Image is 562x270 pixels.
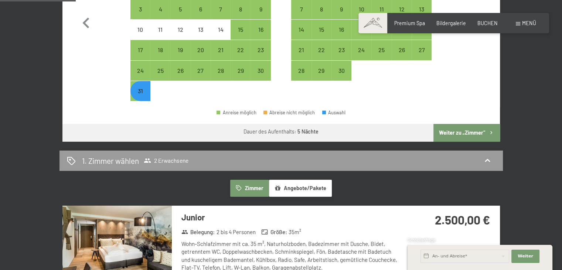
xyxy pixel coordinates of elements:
div: Anreise möglich [291,40,311,60]
div: Anreise nicht möglich [191,20,211,40]
div: 29 [312,68,331,86]
div: Thu Aug 13 2026 [191,20,211,40]
div: Wed Aug 19 2026 [170,40,190,60]
div: Anreise möglich [311,40,331,60]
div: 9 [251,6,270,25]
div: Tue Sep 15 2026 [311,20,331,40]
div: 10 [352,6,371,25]
div: 19 [171,47,190,65]
span: Bildergalerie [436,20,466,26]
div: Wed Aug 12 2026 [170,20,190,40]
div: 21 [211,47,230,65]
div: Tue Aug 11 2026 [150,20,170,40]
div: 12 [171,27,190,45]
div: Anreise nicht möglich [130,20,150,40]
div: 7 [292,6,310,25]
strong: Größe : [261,228,287,236]
div: 28 [292,68,310,86]
div: 24 [131,68,150,86]
div: Wed Sep 16 2026 [331,20,351,40]
div: Tue Sep 29 2026 [311,61,331,81]
div: Fri Aug 28 2026 [211,61,231,81]
div: 17 [131,47,150,65]
div: Wed Sep 30 2026 [331,61,351,81]
div: Sun Sep 27 2026 [412,40,432,60]
div: 14 [292,27,310,45]
div: Anreise möglich [191,40,211,60]
div: Thu Aug 27 2026 [191,61,211,81]
div: 16 [251,27,270,45]
div: Anreise möglich [392,40,412,60]
div: 21 [292,47,310,65]
div: Anreise möglich [291,61,311,81]
div: Sun Aug 16 2026 [251,20,270,40]
div: Anreise möglich [371,20,391,40]
div: Anreise möglich [291,20,311,40]
span: Weiter [518,253,533,259]
div: 27 [191,68,210,86]
div: Mon Sep 14 2026 [291,20,311,40]
div: Fri Aug 14 2026 [211,20,231,40]
div: Anreise möglich [231,20,251,40]
div: Anreise möglich [331,61,351,81]
a: BUCHEN [477,20,498,26]
div: Sat Aug 29 2026 [231,61,251,81]
div: Sat Sep 26 2026 [392,40,412,60]
div: 8 [231,6,250,25]
div: 13 [191,27,210,45]
div: Anreise möglich [170,40,190,60]
b: 5 Nächte [297,128,319,135]
div: 12 [392,6,411,25]
div: Fri Sep 25 2026 [371,40,391,60]
div: 5 [171,6,190,25]
div: Fri Sep 18 2026 [371,20,391,40]
div: Wed Aug 26 2026 [170,61,190,81]
div: Sun Aug 30 2026 [251,61,270,81]
div: Sat Sep 19 2026 [392,20,412,40]
div: Tue Aug 25 2026 [150,61,170,81]
div: 22 [312,47,331,65]
span: 35 m² [289,228,301,236]
div: 30 [251,68,270,86]
div: Anreise möglich [351,20,371,40]
div: Anreise möglich [130,61,150,81]
div: 9 [332,6,351,25]
div: 18 [151,47,170,65]
div: 11 [151,27,170,45]
div: Mon Sep 28 2026 [291,61,311,81]
div: 4 [151,6,170,25]
div: Tue Sep 22 2026 [311,40,331,60]
div: Anreise möglich [170,61,190,81]
div: Anreise möglich [130,40,150,60]
div: Anreise möglich [412,40,432,60]
div: 25 [372,47,391,65]
span: 2 bis 4 Personen [217,228,256,236]
div: 7 [211,6,230,25]
div: Anreise nicht möglich [150,20,170,40]
div: 8 [312,6,331,25]
div: Sun Sep 20 2026 [412,20,432,40]
div: Anreise möglich [191,61,211,81]
div: Anreise möglich [351,40,371,60]
h3: Junior [181,212,401,223]
div: 29 [231,68,250,86]
div: Anreise möglich [311,61,331,81]
div: Mon Aug 24 2026 [130,61,150,81]
div: Anreise möglich [211,61,231,81]
div: Anreise möglich [130,81,150,101]
div: Abreise nicht möglich [263,110,315,115]
div: Anreise möglich [251,61,270,81]
div: 23 [251,47,270,65]
strong: 2.500,00 € [435,213,490,227]
div: Anreise möglich [231,61,251,81]
div: Anreise möglich [371,40,391,60]
div: 13 [412,6,431,25]
div: 6 [191,6,210,25]
div: Anreise möglich [150,61,170,81]
a: Premium Spa [394,20,425,26]
div: 18 [372,27,391,45]
div: 15 [312,27,331,45]
div: 20 [412,27,431,45]
span: Menü [522,20,536,26]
